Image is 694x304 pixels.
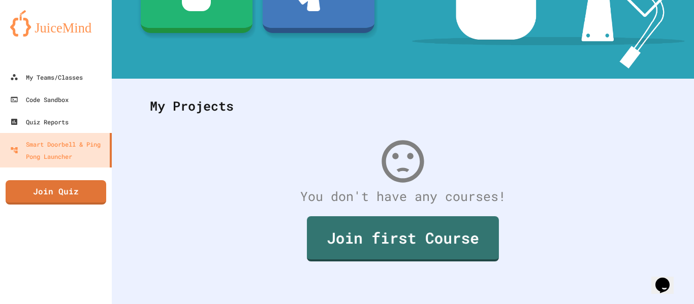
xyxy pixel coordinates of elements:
div: Smart Doorbell & Ping Pong Launcher [10,138,106,162]
img: logo-orange.svg [10,10,102,37]
div: My Projects [140,86,666,126]
div: My Teams/Classes [10,71,83,83]
a: Join first Course [307,216,499,261]
div: Quiz Reports [10,116,69,128]
div: You don't have any courses! [140,187,666,206]
iframe: chat widget [651,263,684,294]
a: Join Quiz [6,180,106,205]
div: Code Sandbox [10,93,69,106]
